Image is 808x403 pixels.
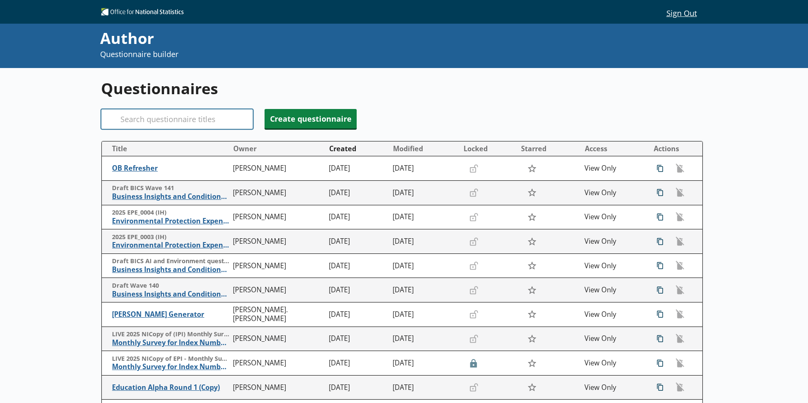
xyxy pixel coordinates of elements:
td: [DATE] [325,327,389,351]
td: View Only [581,351,645,376]
button: Owner [230,142,325,155]
td: [PERSON_NAME] [229,229,325,254]
span: Draft BICS Wave 141 [112,184,229,192]
button: Star [523,306,541,322]
td: [DATE] [325,351,389,376]
button: Sign Out [660,5,703,20]
button: Star [523,161,541,177]
button: Locked [460,142,517,155]
button: Star [523,209,541,225]
button: Create questionnaire [265,109,357,128]
button: Starred [518,142,581,155]
button: Star [523,185,541,201]
button: Star [523,233,541,249]
td: [DATE] [325,302,389,327]
span: Monthly Survey for Index Numbers of Export Prices - Price Quotation Return [112,362,229,371]
button: Star [523,379,541,395]
span: LIVE 2025 NICopy of EPI - Monthly Survey for Index Numbers of Export Prices - Price Quotation Retur [112,355,229,363]
button: Star [523,282,541,298]
td: [PERSON_NAME] [229,253,325,278]
td: [DATE] [389,205,459,229]
td: View Only [581,229,645,254]
td: View Only [581,181,645,205]
span: Environmental Protection Expenditure [112,241,229,250]
div: Author [100,28,544,49]
td: View Only [581,205,645,229]
span: Draft Wave 140 [112,282,229,290]
button: Star [523,331,541,347]
td: [DATE] [389,375,459,400]
td: View Only [581,327,645,351]
td: [DATE] [325,375,389,400]
td: [PERSON_NAME] [229,351,325,376]
span: Environmental Protection Expenditure [112,217,229,226]
span: Business Insights and Conditions Survey (BICS) [112,192,229,201]
span: Business Insights and Conditions Survey (BICS) [112,290,229,299]
td: View Only [581,253,645,278]
td: View Only [581,156,645,181]
td: View Only [581,302,645,327]
td: [DATE] [325,253,389,278]
button: Modified [390,142,459,155]
button: Created [326,142,389,155]
h1: Questionnaires [101,78,703,99]
td: [DATE] [389,229,459,254]
input: Search questionnaire titles [101,109,253,129]
span: Business Insights and Conditions Survey (BICS) [112,265,229,274]
td: [DATE] [389,351,459,376]
td: [DATE] [389,156,459,181]
span: 2025 EPE_0004 (IH) [112,209,229,217]
button: Access [581,142,644,155]
td: [PERSON_NAME] [229,205,325,229]
td: [DATE] [325,278,389,302]
td: [DATE] [389,327,459,351]
td: [PERSON_NAME].[PERSON_NAME] [229,302,325,327]
td: View Only [581,278,645,302]
td: [PERSON_NAME] [229,375,325,400]
td: [DATE] [389,302,459,327]
td: View Only [581,375,645,400]
td: [PERSON_NAME] [229,327,325,351]
th: Actions [645,142,702,156]
td: [DATE] [389,278,459,302]
td: [PERSON_NAME] [229,156,325,181]
td: [DATE] [389,181,459,205]
td: [DATE] [325,156,389,181]
span: Monthly Survey for Index Numbers of Import Prices - Price Quotation Return [112,338,229,347]
span: Education Alpha Round 1 (Copy) [112,383,229,392]
p: Questionnaire builder [100,49,544,60]
td: [PERSON_NAME] [229,181,325,205]
td: [DATE] [325,181,389,205]
button: Star [523,355,541,371]
span: Draft BICS AI and Environment questions [112,257,229,265]
span: OB Refresher [112,164,229,173]
span: [PERSON_NAME] Generator [112,310,229,319]
button: Star [523,258,541,274]
td: [DATE] [325,229,389,254]
span: LIVE 2025 NICopy of (IPI) Monthly Survey for Index Numbers of Import Prices - Price Quotation Return [112,330,229,338]
td: [DATE] [325,205,389,229]
td: [PERSON_NAME] [229,278,325,302]
span: 2025 EPE_0003 (IH) [112,233,229,241]
td: [DATE] [389,253,459,278]
button: Title [105,142,229,155]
